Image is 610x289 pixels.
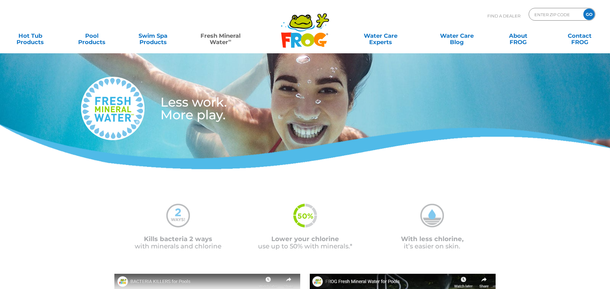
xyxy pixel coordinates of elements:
a: AboutFROG [494,30,542,42]
a: Water CareBlog [433,30,481,42]
span: Lower your chlorine [271,235,339,243]
img: mineral-water-less-chlorine [420,204,444,227]
p: use up to 50% with minerals.* [241,235,369,250]
p: it’s easier on skin. [369,235,496,250]
a: Hot TubProducts [6,30,54,42]
h3: Less work. More play. [160,96,356,121]
img: fresh-mineral-water-logo-medium [81,77,145,140]
input: GO [583,9,595,20]
p: Find A Dealer [487,8,520,24]
p: with minerals and chlorine [114,235,241,250]
img: fmw-50percent-icon [293,204,317,227]
span: Kills bacteria 2 ways [144,235,212,243]
a: Swim SpaProducts [129,30,177,42]
a: Fresh MineralWater∞ [191,30,250,42]
input: Zip Code Form [534,10,577,19]
span: With less chlorine, [401,235,464,243]
img: mineral-water-2-ways [166,204,190,227]
a: PoolProducts [68,30,115,42]
a: Water CareExperts [342,30,419,42]
sup: ∞ [228,38,231,43]
a: ContactFROG [556,30,604,42]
